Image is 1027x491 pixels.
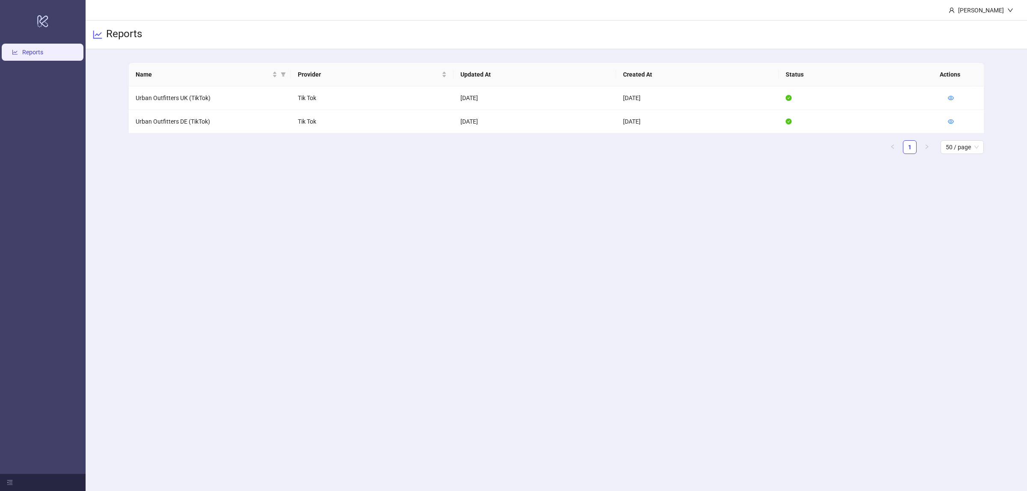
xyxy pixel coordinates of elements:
th: Created At [616,63,779,86]
li: Previous Page [886,140,899,154]
td: [DATE] [616,110,779,133]
td: [DATE] [454,86,616,110]
th: Status [779,63,941,86]
div: [PERSON_NAME] [955,6,1007,15]
th: Actions [933,63,976,86]
span: Provider [298,70,440,79]
a: 1 [903,141,916,154]
li: Next Page [920,140,934,154]
span: menu-fold [7,479,13,485]
li: 1 [903,140,917,154]
a: eye [948,118,954,125]
td: [DATE] [454,110,616,133]
span: check-circle [786,118,792,124]
td: Tik Tok [291,86,454,110]
span: down [1007,7,1013,13]
button: left [886,140,899,154]
th: Provider [291,63,454,86]
a: eye [948,95,954,101]
span: line-chart [92,30,103,40]
span: eye [948,118,954,124]
span: filter [279,68,288,81]
a: Reports [22,49,43,56]
span: user [949,7,955,13]
button: right [920,140,934,154]
span: left [890,144,895,149]
span: right [924,144,929,149]
td: Tik Tok [291,110,454,133]
td: Urban Outfitters UK (TikTok) [129,86,291,110]
h3: Reports [106,27,142,42]
span: check-circle [786,95,792,101]
div: Page Size [941,140,984,154]
span: filter [281,72,286,77]
th: Name [129,63,291,86]
span: 50 / page [946,141,979,154]
td: [DATE] [616,86,779,110]
td: Urban Outfitters DE (TikTok) [129,110,291,133]
span: Name [136,70,271,79]
th: Updated At [454,63,616,86]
